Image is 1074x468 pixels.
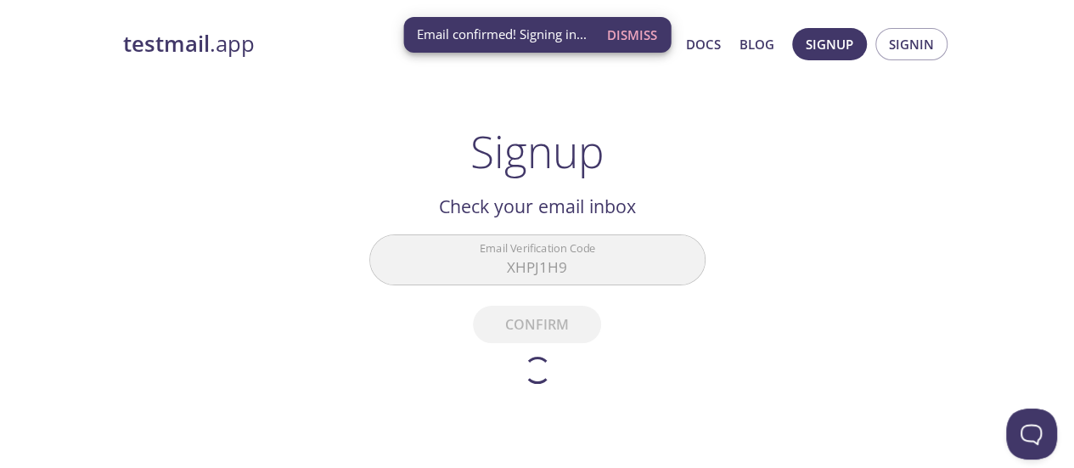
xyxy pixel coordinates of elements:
button: Dismiss [600,19,664,51]
button: Signin [875,28,947,60]
iframe: Help Scout Beacon - Open [1006,409,1057,460]
span: Dismiss [607,24,657,46]
a: Docs [686,33,721,55]
a: testmail.app [123,30,522,59]
span: Signup [806,33,853,55]
button: Signup [792,28,867,60]
h1: Signup [470,126,604,177]
strong: testmail [123,29,210,59]
span: Email confirmed! Signing in... [417,25,587,43]
a: Blog [739,33,774,55]
h2: Check your email inbox [369,192,706,221]
span: Signin [889,33,934,55]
